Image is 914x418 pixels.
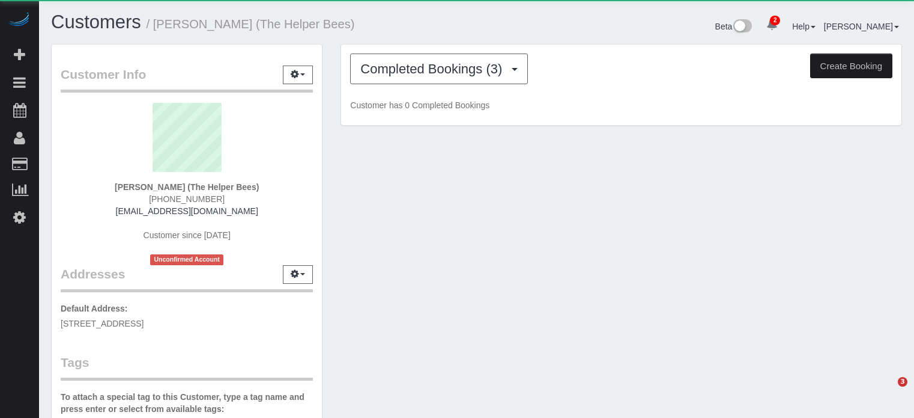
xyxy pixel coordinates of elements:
button: Completed Bookings (3) [350,54,528,84]
strong: [PERSON_NAME] (The Helper Bees) [115,182,259,192]
a: Customers [51,11,141,32]
a: 2 [760,12,784,38]
button: Create Booking [810,54,892,79]
legend: Customer Info [61,66,313,93]
span: [STREET_ADDRESS] [61,319,144,328]
label: To attach a special tag to this Customer, type a tag name and press enter or select from availabl... [61,391,313,415]
span: 2 [770,16,780,25]
span: 3 [898,377,907,387]
iframe: Intercom live chat [873,377,902,406]
span: Completed Bookings (3) [360,61,508,76]
a: Help [792,22,816,31]
a: [PERSON_NAME] [824,22,899,31]
img: Automaid Logo [7,12,31,29]
legend: Tags [61,354,313,381]
a: Beta [715,22,752,31]
a: [EMAIL_ADDRESS][DOMAIN_NAME] [116,206,258,216]
label: Default Address: [61,303,128,315]
span: Customer since [DATE] [144,230,231,240]
span: Unconfirmed Account [150,254,223,265]
small: / [PERSON_NAME] (The Helper Bees) [147,17,355,31]
img: New interface [732,19,752,35]
p: Customer has 0 Completed Bookings [350,99,892,111]
span: [PHONE_NUMBER] [149,194,225,204]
